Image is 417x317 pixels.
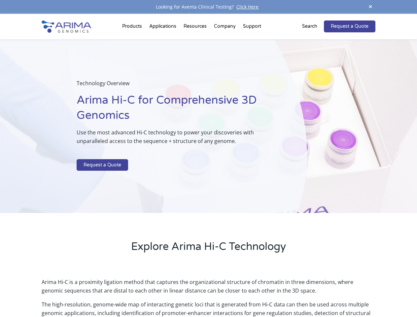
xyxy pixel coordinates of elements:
h2: Explore Arima Hi-C Technology [42,239,375,259]
a: Request a Quote [324,20,375,32]
p: Use the most advanced Hi-C technology to power your discoveries with unparalleled access to the s... [77,128,274,151]
a: Click Here [234,4,261,10]
h1: Arima Hi-C for Comprehensive 3D Genomics [77,93,274,128]
p: Technology Overview [77,79,274,93]
img: Arima-Genomics-logo [42,20,91,33]
p: Arima Hi-C is a proximity ligation method that captures the organizational structure of chromatin... [42,278,375,300]
p: Search [302,22,317,31]
div: Looking for Aventa Clinical Testing? [42,3,375,11]
a: Request a Quote [77,159,128,171]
